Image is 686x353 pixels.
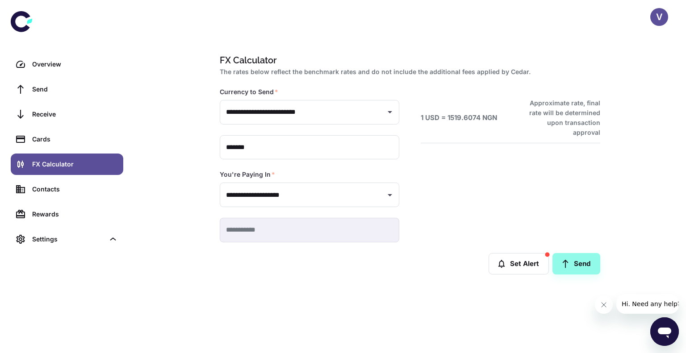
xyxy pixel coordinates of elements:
[220,87,278,96] label: Currency to Send
[552,253,600,274] a: Send
[11,104,123,125] a: Receive
[519,98,600,137] h6: Approximate rate, final rate will be determined upon transaction approval
[11,228,123,250] div: Settings
[489,253,549,274] button: Set Alert
[650,317,679,346] iframe: Button to launch messaging window
[11,79,123,100] a: Send
[650,8,668,26] button: V
[32,59,118,69] div: Overview
[32,109,118,119] div: Receive
[32,134,118,144] div: Cards
[11,54,123,75] a: Overview
[32,184,118,194] div: Contacts
[11,129,123,150] a: Cards
[11,154,123,175] a: FX Calculator
[595,296,613,314] iframe: Close message
[5,6,64,13] span: Hi. Need any help?
[384,106,396,118] button: Open
[384,189,396,201] button: Open
[421,113,497,123] h6: 1 USD = 1519.6074 NGN
[32,159,118,169] div: FX Calculator
[32,84,118,94] div: Send
[32,209,118,219] div: Rewards
[11,203,123,225] a: Rewards
[220,54,597,67] h1: FX Calculator
[220,170,275,179] label: You're Paying In
[32,234,105,244] div: Settings
[616,294,679,314] iframe: Message from company
[11,179,123,200] a: Contacts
